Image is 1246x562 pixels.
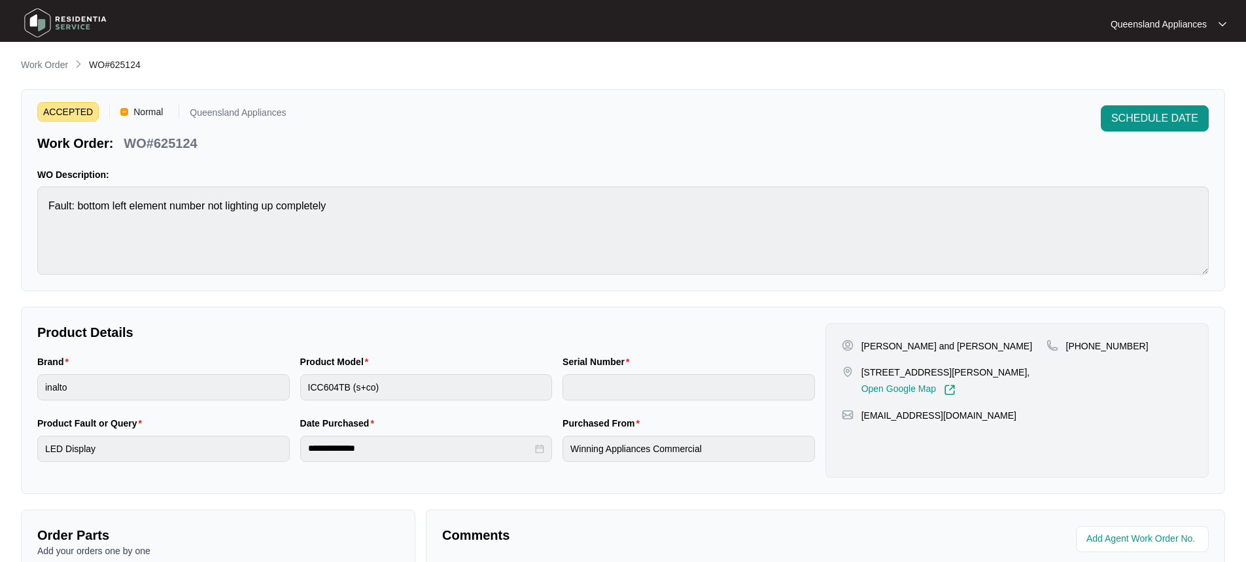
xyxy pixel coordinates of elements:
p: WO Description: [37,168,1209,181]
input: Purchased From [562,436,815,462]
p: Comments [442,526,816,544]
label: Brand [37,355,74,368]
span: SCHEDULE DATE [1111,111,1198,126]
p: Queensland Appliances [190,108,286,122]
img: residentia service logo [20,3,111,43]
img: dropdown arrow [1219,21,1226,27]
p: [EMAIL_ADDRESS][DOMAIN_NAME] [861,409,1016,422]
img: user-pin [842,340,854,351]
p: Work Order [21,58,68,71]
input: Date Purchased [308,442,533,455]
p: [PHONE_NUMBER] [1066,340,1149,353]
img: map-pin [842,409,854,421]
img: Vercel Logo [120,108,128,116]
a: Open Google Map [861,384,956,396]
span: ACCEPTED [37,102,99,122]
button: SCHEDULE DATE [1101,105,1209,132]
a: Work Order [18,58,71,73]
input: Brand [37,374,290,400]
input: Product Fault or Query [37,436,290,462]
input: Product Model [300,374,553,400]
p: WO#625124 [124,134,197,152]
img: Link-External [944,384,956,396]
label: Purchased From [562,417,645,430]
p: Product Details [37,323,815,342]
textarea: Fault: bottom left element number not lighting up completely [37,186,1209,275]
span: WO#625124 [89,60,141,70]
p: Work Order: [37,134,113,152]
img: chevron-right [73,59,84,69]
img: map-pin [842,366,854,378]
p: [STREET_ADDRESS][PERSON_NAME], [861,366,1030,379]
p: Queensland Appliances [1111,18,1207,31]
label: Product Model [300,355,374,368]
p: Order Parts [37,526,399,544]
p: Add your orders one by one [37,544,399,557]
p: [PERSON_NAME] and [PERSON_NAME] [861,340,1032,353]
label: Serial Number [562,355,634,368]
label: Product Fault or Query [37,417,147,430]
input: Serial Number [562,374,815,400]
img: map-pin [1047,340,1058,351]
label: Date Purchased [300,417,379,430]
span: Normal [128,102,168,122]
input: Add Agent Work Order No. [1086,531,1201,547]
